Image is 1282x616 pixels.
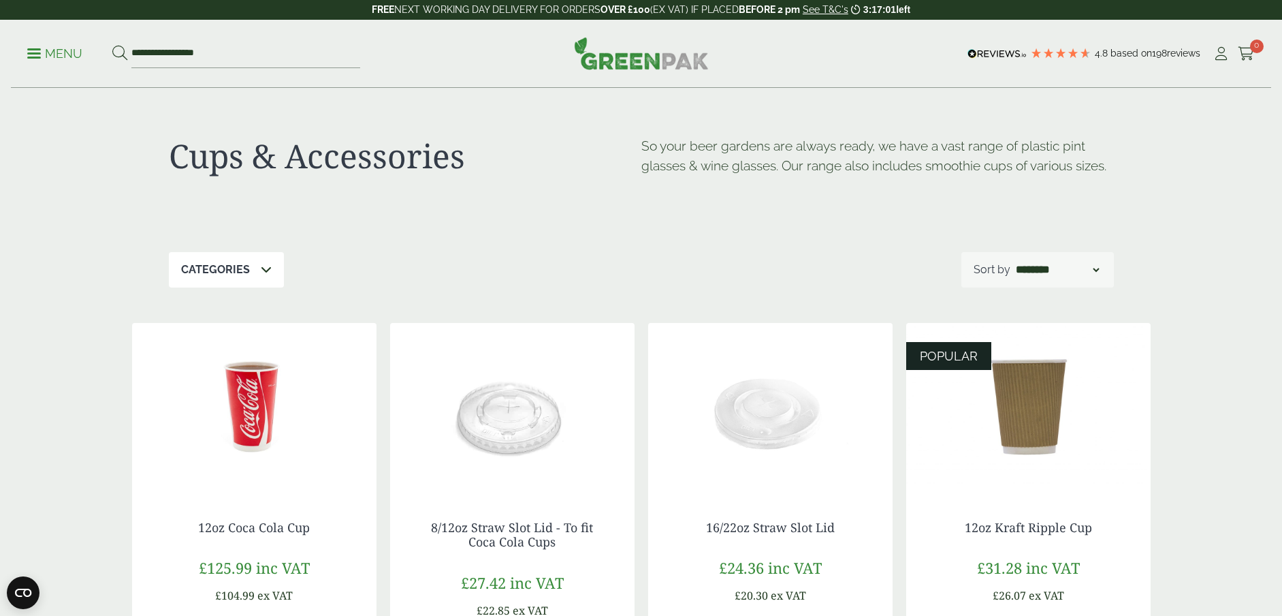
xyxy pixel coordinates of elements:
span: £24.36 [719,557,764,578]
span: POPULAR [920,349,978,363]
a: 0 [1238,44,1255,64]
i: My Account [1213,47,1230,61]
p: Categories [181,262,250,278]
a: See T&C's [803,4,848,15]
a: 12oz Coca Cola Cup [198,519,310,536]
strong: BEFORE 2 pm [739,4,800,15]
div: 4.79 Stars [1030,47,1091,59]
span: ex VAT [771,588,806,603]
a: 12oz Kraft Ripple Cup [965,519,1092,536]
img: REVIEWS.io [967,49,1027,59]
a: 8/12oz Straw Slot Lid - To fit Coca Cola Cups [431,519,593,551]
span: reviews [1167,48,1200,59]
span: inc VAT [1026,557,1080,578]
p: So your beer gardens are always ready, we have a vast range of plastic pint glasses & wine glasse... [641,136,1114,176]
span: 198 [1152,48,1167,59]
h1: Cups & Accessories [169,136,641,176]
i: Cart [1238,47,1255,61]
span: £20.30 [735,588,768,603]
strong: FREE [372,4,394,15]
p: Sort by [974,262,1010,278]
strong: OVER £100 [600,4,650,15]
span: 3:17:01 [863,4,896,15]
span: Based on [1110,48,1152,59]
span: £26.07 [993,588,1026,603]
button: Open CMP widget [7,576,39,609]
span: inc VAT [256,557,310,578]
img: 12oz Kraft Ripple Cup-0 [906,323,1151,493]
p: Menu [27,46,82,62]
span: 4.8 [1095,48,1110,59]
img: GreenPak Supplies [574,37,709,70]
img: 12oz Coca Cola Cup with coke [132,323,376,493]
span: inc VAT [768,557,822,578]
a: 16/22oz Straw Slot Lid [706,519,835,536]
img: 16/22oz Straw Slot Coke Cup lid [648,323,893,493]
span: inc VAT [510,572,564,593]
span: £125.99 [199,557,252,578]
span: 0 [1250,40,1264,53]
span: ex VAT [1029,588,1064,603]
span: ex VAT [257,588,293,603]
a: Menu [27,46,82,59]
span: £104.99 [215,588,255,603]
span: £31.28 [977,557,1022,578]
select: Shop order [1013,262,1102,278]
span: left [896,4,910,15]
span: £27.42 [461,572,506,593]
img: 12oz straw slot coke cup lid [390,323,635,493]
